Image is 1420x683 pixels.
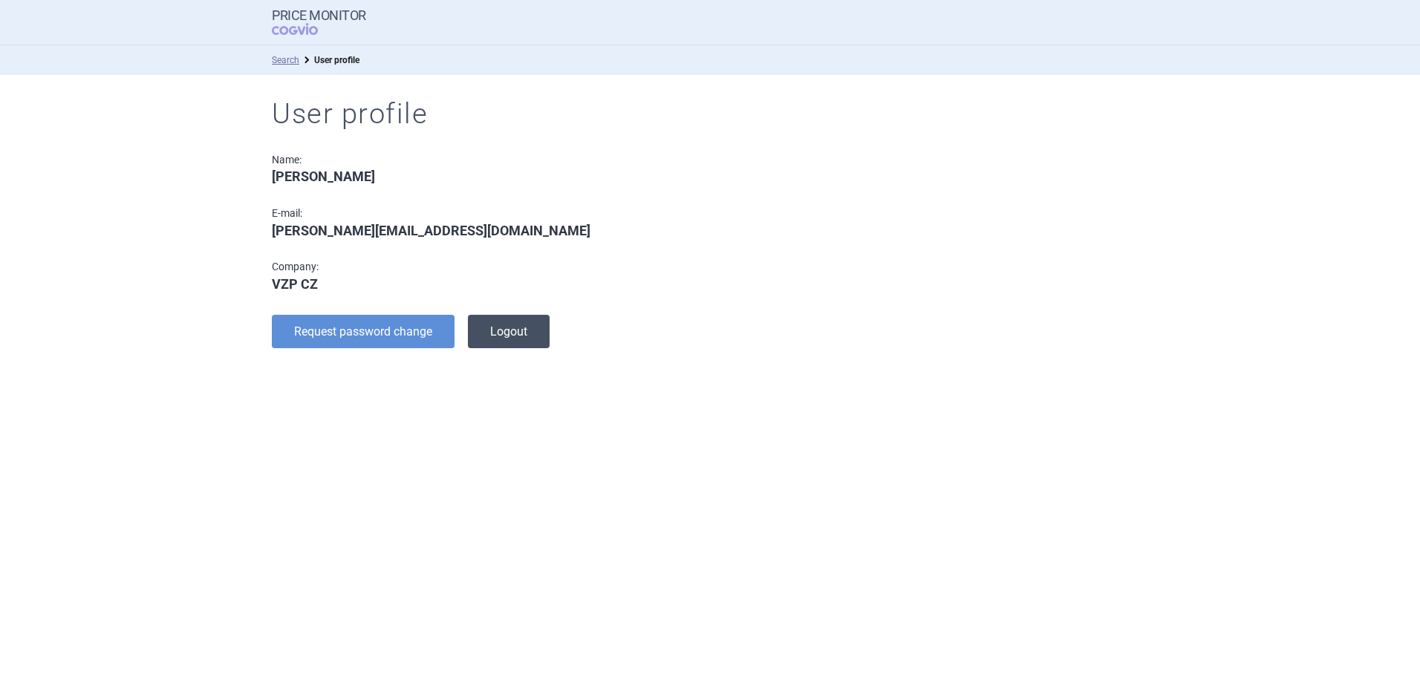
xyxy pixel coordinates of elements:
[272,223,622,239] div: [PERSON_NAME][EMAIL_ADDRESS][DOMAIN_NAME]
[272,207,622,220] div: E-mail:
[299,53,359,68] li: User profile
[314,55,359,65] strong: User profile
[272,261,622,273] div: Company:
[272,23,339,35] span: COGVIO
[272,97,1148,131] h1: User profile
[272,8,366,36] a: Price MonitorCOGVIO
[272,154,622,166] div: Name:
[272,55,299,65] a: Search
[468,315,550,348] button: Logout
[272,169,622,185] div: [PERSON_NAME]
[272,315,455,348] button: Request password change
[272,53,299,68] li: Search
[272,276,622,293] div: VZP CZ
[272,8,366,23] strong: Price Monitor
